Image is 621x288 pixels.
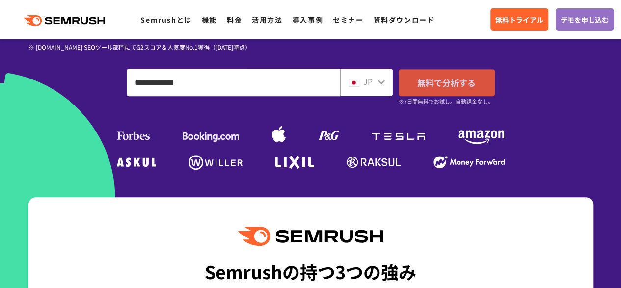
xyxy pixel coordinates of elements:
a: デモを申し込む [556,8,614,31]
a: 機能 [202,15,217,25]
img: Semrush [238,227,382,246]
span: 無料トライアル [495,14,543,25]
small: ※7日間無料でお試し。自動課金なし。 [399,97,493,106]
a: 導入事例 [293,15,323,25]
a: 資料ダウンロード [373,15,434,25]
a: Semrushとは [140,15,191,25]
span: JP [363,76,373,87]
a: 活用方法 [252,15,282,25]
a: 無料トライアル [490,8,548,31]
a: セミナー [333,15,363,25]
a: 無料で分析する [399,69,495,96]
a: 料金 [227,15,242,25]
input: ドメイン、キーワードまたはURLを入力してください [127,69,340,96]
span: デモを申し込む [561,14,609,25]
div: ※ [DOMAIN_NAME] SEOツール部門にてG2スコア＆人気度No.1獲得（[DATE]時点） [28,42,311,52]
span: 無料で分析する [417,77,476,89]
